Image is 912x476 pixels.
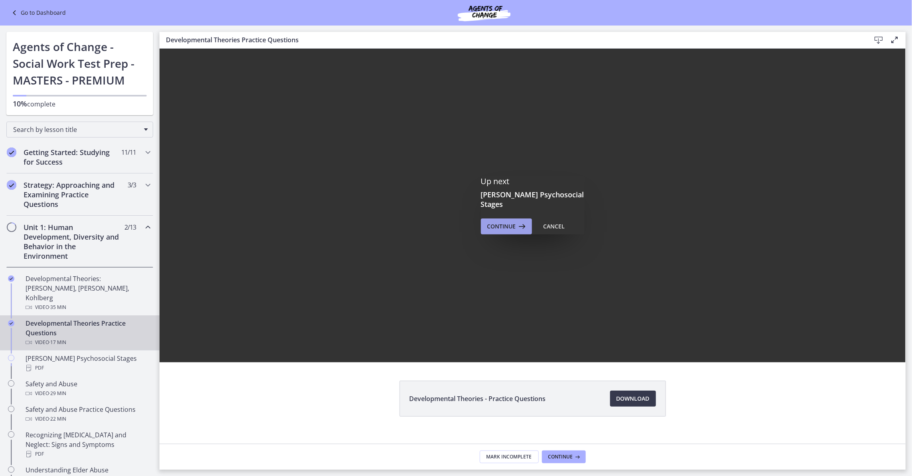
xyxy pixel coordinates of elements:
[617,394,650,403] span: Download
[26,405,150,424] div: Safety and Abuse Practice Questions
[49,389,66,398] span: · 29 min
[49,303,66,312] span: · 35 min
[26,449,150,459] div: PDF
[487,222,516,231] span: Continue
[548,454,573,460] span: Continue
[128,180,136,190] span: 3 / 3
[49,414,66,424] span: · 22 min
[8,275,14,282] i: Completed
[24,222,121,261] h2: Unit 1: Human Development, Diversity and Behavior in the Environment
[26,414,150,424] div: Video
[7,180,16,190] i: Completed
[10,8,66,18] a: Go to Dashboard
[8,320,14,327] i: Completed
[26,389,150,398] div: Video
[49,338,66,347] span: · 17 min
[24,180,121,209] h2: Strategy: Approaching and Examining Practice Questions
[26,338,150,347] div: Video
[26,319,150,347] div: Developmental Theories Practice Questions
[26,430,150,459] div: Recognizing [MEDICAL_DATA] and Neglect: Signs and Symptoms
[544,222,565,231] div: Cancel
[13,125,140,134] span: Search by lesson title
[13,99,27,108] span: 10%
[13,99,147,109] p: complete
[481,176,585,187] p: Up next
[436,3,532,22] img: Agents of Change
[26,379,150,398] div: Safety and Abuse
[13,38,147,89] h1: Agents of Change - Social Work Test Prep - MASTERS - PREMIUM
[481,218,532,234] button: Continue
[480,450,539,463] button: Mark Incomplete
[487,454,532,460] span: Mark Incomplete
[124,222,136,232] span: 2 / 13
[610,391,656,407] a: Download
[26,363,150,373] div: PDF
[26,303,150,312] div: Video
[7,148,16,157] i: Completed
[166,35,858,45] h3: Developmental Theories Practice Questions
[26,274,150,312] div: Developmental Theories: [PERSON_NAME], [PERSON_NAME], Kohlberg
[26,354,150,373] div: [PERSON_NAME] Psychosocial Stages
[24,148,121,167] h2: Getting Started: Studying for Success
[6,122,153,138] div: Search by lesson title
[542,450,586,463] button: Continue
[537,218,571,234] button: Cancel
[121,148,136,157] span: 11 / 11
[410,394,546,403] span: Developmental Theories - Practice Questions
[481,190,585,209] h3: [PERSON_NAME] Psychosocial Stages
